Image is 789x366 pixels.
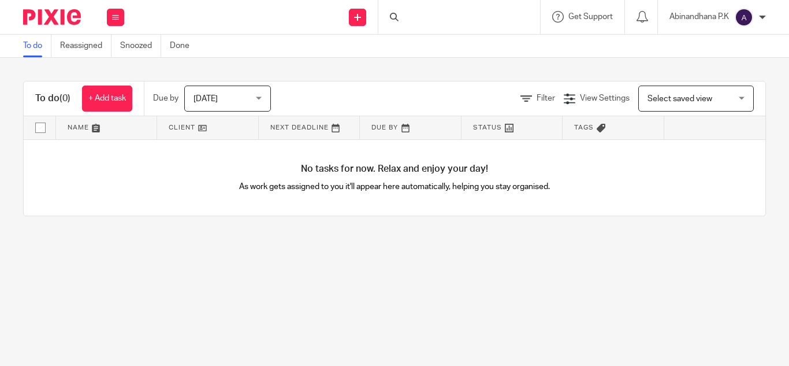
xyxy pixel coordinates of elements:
[209,181,580,193] p: As work gets assigned to you it'll appear here automatically, helping you stay organised.
[537,94,555,102] span: Filter
[23,35,51,57] a: To do
[735,8,753,27] img: svg%3E
[120,35,161,57] a: Snoozed
[82,86,132,112] a: + Add task
[60,35,111,57] a: Reassigned
[669,11,729,23] p: Abinandhana P.K
[35,93,70,105] h1: To do
[153,93,178,104] p: Due by
[193,95,218,103] span: [DATE]
[568,13,613,21] span: Get Support
[59,94,70,103] span: (0)
[23,9,81,25] img: Pixie
[574,124,594,131] span: Tags
[580,94,630,102] span: View Settings
[647,95,712,103] span: Select saved view
[24,163,765,175] h4: No tasks for now. Relax and enjoy your day!
[170,35,198,57] a: Done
